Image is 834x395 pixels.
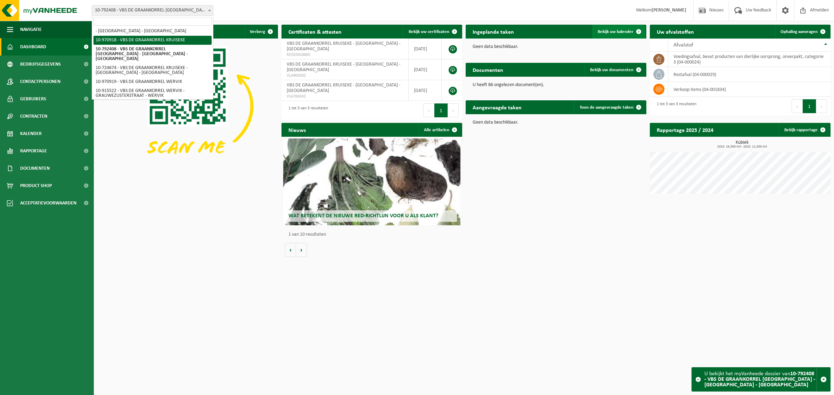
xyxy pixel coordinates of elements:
span: Contracten [20,108,47,125]
button: 1 [434,103,448,117]
td: [DATE] [409,59,442,80]
li: 10-915522 - VBS DE GRAANKORREL WERVIK - GRAUWEZUSTERSTRAAT - WERVIK [93,86,212,100]
span: Afvalstof [673,42,693,48]
h2: Ingeplande taken [466,25,521,38]
span: Bedrijfsgegevens [20,56,61,73]
button: Volgende [296,243,307,257]
a: Bekijk rapportage [779,123,830,137]
h2: Documenten [466,63,510,76]
span: Bekijk uw kalender [598,30,633,34]
p: U heeft 86 ongelezen document(en). [473,83,639,87]
span: Contactpersonen [20,73,60,90]
h2: Aangevraagde taken [466,100,529,114]
div: U bekijkt het myVanheede dossier van [704,368,817,391]
li: 10-970918 - VBS DE GRAANKORREL KRUISEKE [93,36,212,45]
a: Wat betekent de nieuwe RED-richtlijn voor u als klant? [283,138,460,225]
span: Dashboard [20,38,46,56]
span: Kalender [20,125,42,142]
span: Rapportage [20,142,47,160]
a: Bekijk uw certificaten [403,25,461,39]
li: 10-724674 - VBS DE GRAANKORREL KRUISEKE - [GEOGRAPHIC_DATA] - [GEOGRAPHIC_DATA] [93,64,212,77]
a: Bekijk uw documenten [584,63,646,77]
span: Wat betekent de nieuwe RED-richtlijn voor u als klant? [288,213,438,219]
span: VLA904202 [287,73,403,78]
span: 10-792408 - VBS DE GRAANKORREL KRUISEKE - KRUISEKESTRAAT - WERVIK [92,5,213,16]
img: Download de VHEPlus App [97,39,278,174]
span: Bekijk uw documenten [590,68,633,72]
button: Verberg [244,25,277,39]
a: Bekijk uw kalender [592,25,646,39]
strong: [PERSON_NAME] [652,8,686,13]
button: Vorige [285,243,296,257]
button: Previous [792,99,803,113]
p: 1 van 10 resultaten [288,232,459,237]
span: VBS DE GRAANKORREL KRUISEKE - [GEOGRAPHIC_DATA] - [GEOGRAPHIC_DATA] [287,41,400,52]
span: VLA704242 [287,94,403,99]
td: restafval (04-000029) [668,67,831,82]
h3: Kubiek [653,140,831,149]
td: [DATE] [409,39,442,59]
span: Acceptatievoorwaarden [20,194,76,212]
a: Toon de aangevraagde taken [574,100,646,114]
button: Next [816,99,827,113]
li: 10-792408 - VBS DE GRAANKORREL [GEOGRAPHIC_DATA] - [GEOGRAPHIC_DATA] - [GEOGRAPHIC_DATA] [93,45,212,64]
span: Ophaling aanvragen [780,30,818,34]
span: Product Shop [20,177,52,194]
h2: Uw afvalstoffen [650,25,701,38]
span: Toon de aangevraagde taken [580,105,633,110]
li: 10-970919 - VBS DE GRAANKORREL WERVIK [93,77,212,86]
span: VBS DE GRAANKORREL KRUISEKE - [GEOGRAPHIC_DATA] - [GEOGRAPHIC_DATA] [287,83,400,93]
li: 10-749410 - VBS DE GRAANKORREL [GEOGRAPHIC_DATA] - [GEOGRAPHIC_DATA] - [GEOGRAPHIC_DATA] [93,22,212,36]
button: 1 [803,99,816,113]
h2: Nieuws [281,123,313,136]
td: [DATE] [409,80,442,101]
div: 1 tot 3 van 3 resultaten [653,99,696,114]
span: VBS DE GRAANKORREL KRUISEKE - [GEOGRAPHIC_DATA] - [GEOGRAPHIC_DATA] [287,62,400,73]
span: Gebruikers [20,90,46,108]
span: Navigatie [20,21,42,38]
a: Ophaling aanvragen [775,25,830,39]
a: Alle artikelen [418,123,461,137]
p: Geen data beschikbaar. [473,120,639,125]
h2: Certificaten & attesten [281,25,349,38]
td: verkoop items (04-001834) [668,82,831,97]
span: Bekijk uw certificaten [409,30,449,34]
span: 10-792408 - VBS DE GRAANKORREL KRUISEKE - KRUISEKESTRAAT - WERVIK [92,6,213,15]
span: RED25010065 [287,52,403,58]
span: Verberg [250,30,265,34]
span: Documenten [20,160,50,177]
strong: 10-792408 - VBS DE GRAANKORREL [GEOGRAPHIC_DATA] - [GEOGRAPHIC_DATA] - [GEOGRAPHIC_DATA] [704,371,815,388]
h2: Rapportage 2025 / 2024 [650,123,720,136]
div: 1 tot 3 van 3 resultaten [285,103,328,118]
td: voedingsafval, bevat producten van dierlijke oorsprong, onverpakt, categorie 3 (04-000024) [668,52,831,67]
button: Next [448,103,459,117]
p: Geen data beschikbaar. [473,44,639,49]
button: Previous [423,103,434,117]
span: 2024: 16,500 m3 - 2025: 11,000 m3 [653,145,831,149]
